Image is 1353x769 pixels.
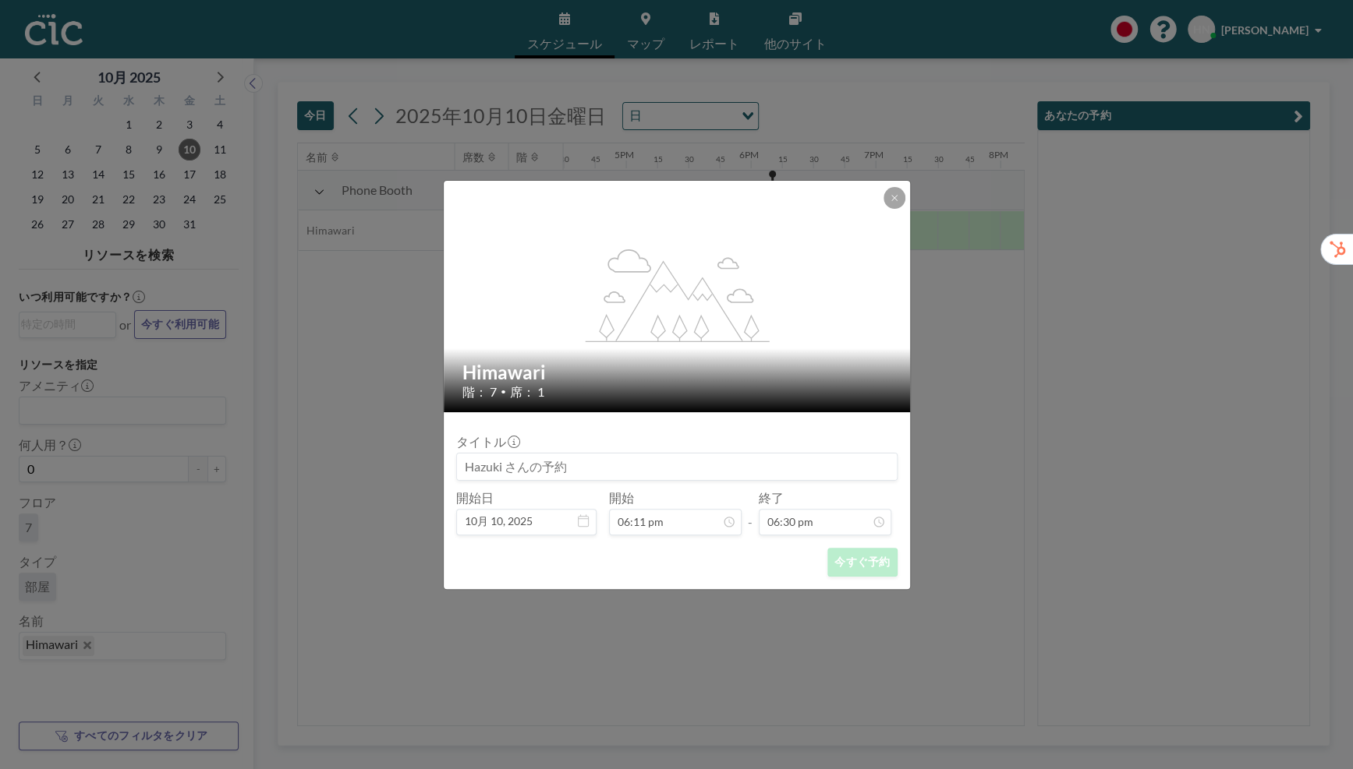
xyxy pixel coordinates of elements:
label: 開始日 [456,490,494,506]
button: 今すぐ予約 [827,548,897,577]
span: 階： 7 [462,384,497,400]
label: タイトル [456,434,519,450]
input: Hazuki さんの予約 [457,453,897,480]
span: - [748,496,753,530]
span: 席： 1 [510,384,544,400]
label: 終了 [759,490,784,506]
label: 開始 [609,490,634,506]
span: • [501,386,506,397]
h2: Himawari [462,361,893,384]
g: flex-grow: 1.2; [585,248,769,341]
